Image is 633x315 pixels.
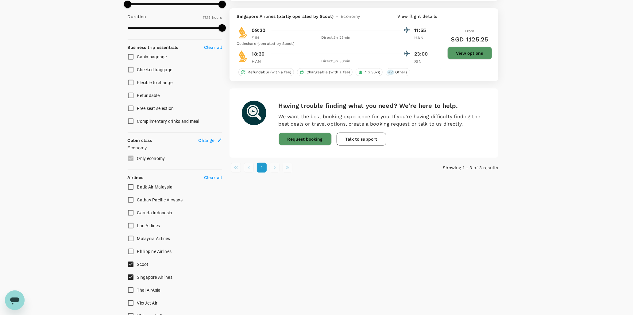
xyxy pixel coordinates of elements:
div: 1 x 30kg [356,68,382,76]
img: SQ [237,50,249,62]
p: SIN [415,58,430,64]
span: Lao Airlines [137,223,160,228]
span: 17.15 hours [203,15,222,20]
p: 11:55 [415,27,430,34]
span: Refundable (with a fee) [245,70,294,75]
span: Garuda Indonesia [137,210,172,215]
span: Philippine Airlines [137,249,172,254]
iframe: Button to launch messaging window [5,290,25,310]
p: 23:00 [415,50,430,58]
span: Malaysia Airlines [137,236,170,241]
span: Cabin baggage [137,54,167,59]
span: Thai AirAsia [137,288,161,293]
button: Talk to support [337,133,386,146]
strong: Airlines [128,175,144,180]
span: VietJet Air [137,301,158,305]
span: Others [393,70,410,75]
p: Economy [128,145,222,151]
span: Cathay Pacific Airways [137,197,183,202]
div: Direct , 3h 25min [271,35,401,41]
span: Flexible to change [137,80,173,85]
div: Refundable (with a fee) [238,68,294,76]
img: SQ [237,26,249,39]
p: 18:30 [252,50,265,58]
p: We want the best booking experience for you. If you're having difficulty finding the best deals o... [279,113,486,128]
span: - [334,13,341,19]
nav: pagination navigation [230,163,409,173]
button: page 1 [257,163,267,173]
strong: Cabin class [128,138,152,143]
div: +2Others [386,68,410,76]
p: SIN [252,35,267,41]
p: 09:30 [252,27,266,34]
p: View flight details [398,13,437,19]
span: + 2 [387,70,394,75]
div: Direct , 3h 30min [271,58,401,64]
span: Batik Air Malaysia [137,185,173,189]
span: Complimentary drinks and meal [137,119,199,124]
button: View options [447,47,492,60]
strong: Business trip essentials [128,45,178,50]
h6: Having trouble finding what you need? We're here to help. [279,101,486,111]
div: Changeable (with a fee) [297,68,353,76]
span: Singapore Airlines (partly operated by Scoot) [237,13,334,19]
span: Singapore Airlines [137,275,173,280]
span: Refundable [137,93,160,98]
p: HAN [252,58,267,64]
span: Only economy [137,156,165,161]
p: Showing 1 - 3 of 3 results [408,165,498,171]
h6: SGD 1,125.25 [451,34,488,44]
span: Economy [341,13,360,19]
button: Request booking [279,133,332,146]
span: Change [199,137,215,143]
p: Clear all [204,44,222,50]
p: HAN [415,35,430,41]
p: Duration [128,14,146,20]
span: Scoot [137,262,149,267]
span: 1 x 30kg [363,70,382,75]
div: Codeshare (operated by Scoot) [237,41,430,47]
span: From [465,29,474,33]
p: Clear all [204,174,222,181]
span: Changeable (with a fee) [304,70,352,75]
span: Checked baggage [137,67,172,72]
span: Free seat selection [137,106,174,111]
